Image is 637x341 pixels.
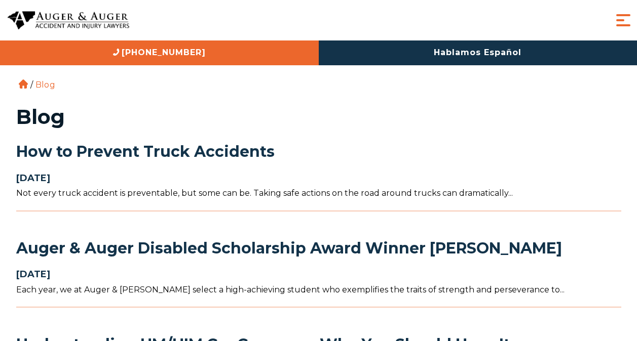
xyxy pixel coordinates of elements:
[8,11,129,30] img: Auger & Auger Accident and Injury Lawyers Logo
[16,142,275,161] a: How to Prevent Truck Accidents
[16,269,50,280] strong: [DATE]
[16,239,562,258] a: Auger & Auger Disabled Scholarship Award Winner [PERSON_NAME]
[33,80,58,90] li: Blog
[19,79,28,89] a: Home
[16,173,50,184] strong: [DATE]
[613,10,633,30] button: Menu
[16,107,621,127] h1: Blog
[16,186,621,200] p: Not every truck accident is preventable, but some can be. Taking safe actions on the road around ...
[16,283,621,296] p: Each year, we at Auger & [PERSON_NAME] select a high-achieving student who exemplifies the traits...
